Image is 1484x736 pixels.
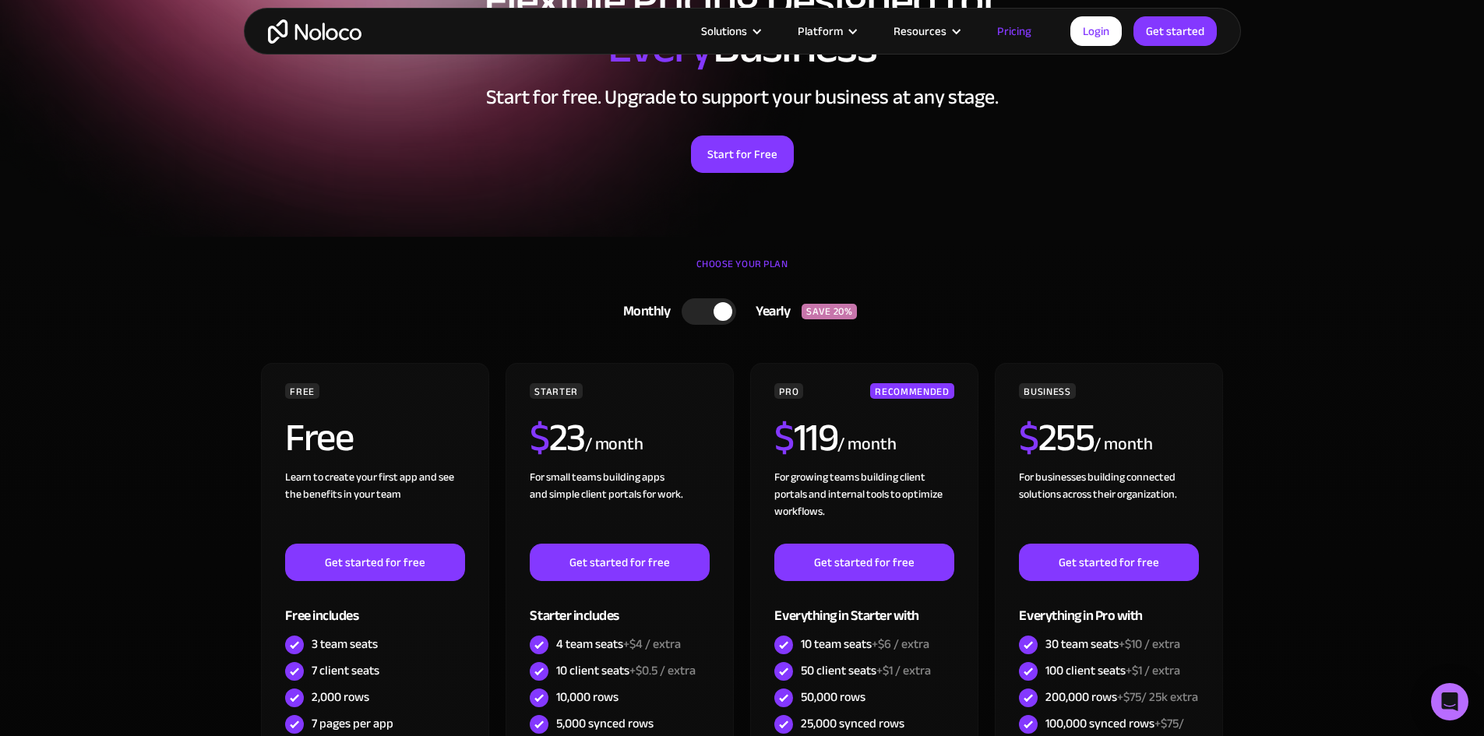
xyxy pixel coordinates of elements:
a: Get started for free [774,544,953,581]
div: 10,000 rows [556,688,619,706]
div: 200,000 rows [1045,688,1198,706]
div: Yearly [736,300,802,323]
span: +$75/ 25k extra [1117,685,1198,709]
div: Platform [778,21,874,41]
div: 25,000 synced rows [801,715,904,732]
span: +$10 / extra [1119,632,1180,656]
div: 7 pages per app [312,715,393,732]
span: +$6 / extra [872,632,929,656]
div: 100 client seats [1045,662,1180,679]
div: Open Intercom Messenger [1431,683,1468,720]
a: Get started for free [285,544,464,581]
h2: Start for free. Upgrade to support your business at any stage. [259,86,1225,109]
div: CHOOSE YOUR PLAN [259,252,1225,291]
a: Get started for free [1019,544,1198,581]
div: Free includes [285,581,464,632]
div: Resources [874,21,978,41]
div: 10 team seats [801,636,929,653]
div: Monthly [604,300,682,323]
div: BUSINESS [1019,383,1075,399]
div: For growing teams building client portals and internal tools to optimize workflows. [774,469,953,544]
div: 2,000 rows [312,688,369,706]
span: +$1 / extra [1126,659,1180,682]
span: +$0.5 / extra [629,659,696,682]
div: RECOMMENDED [870,383,953,399]
div: Platform [798,21,843,41]
div: FREE [285,383,319,399]
a: Login [1070,16,1122,46]
h2: 119 [774,418,837,457]
div: PRO [774,383,803,399]
h2: Free [285,418,353,457]
div: SAVE 20% [802,304,857,319]
div: For businesses building connected solutions across their organization. ‍ [1019,469,1198,544]
div: / month [1094,432,1152,457]
div: 10 client seats [556,662,696,679]
div: Everything in Starter with [774,581,953,632]
span: $ [530,401,549,474]
div: / month [585,432,643,457]
div: 50 client seats [801,662,931,679]
h2: 23 [530,418,585,457]
div: 30 team seats [1045,636,1180,653]
a: Get started [1133,16,1217,46]
div: Solutions [701,21,747,41]
div: Solutions [682,21,778,41]
div: 4 team seats [556,636,681,653]
div: Resources [894,21,946,41]
div: / month [837,432,896,457]
a: Get started for free [530,544,709,581]
span: $ [1019,401,1038,474]
div: 5,000 synced rows [556,715,654,732]
div: 7 client seats [312,662,379,679]
div: 50,000 rows [801,688,865,706]
div: Starter includes [530,581,709,632]
div: Learn to create your first app and see the benefits in your team ‍ [285,469,464,544]
span: +$4 / extra [623,632,681,656]
h2: 255 [1019,418,1094,457]
a: Pricing [978,21,1051,41]
a: home [268,19,361,44]
div: STARTER [530,383,582,399]
span: $ [774,401,794,474]
span: +$1 / extra [876,659,931,682]
div: 3 team seats [312,636,378,653]
div: Everything in Pro with [1019,581,1198,632]
a: Start for Free [691,136,794,173]
div: For small teams building apps and simple client portals for work. ‍ [530,469,709,544]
